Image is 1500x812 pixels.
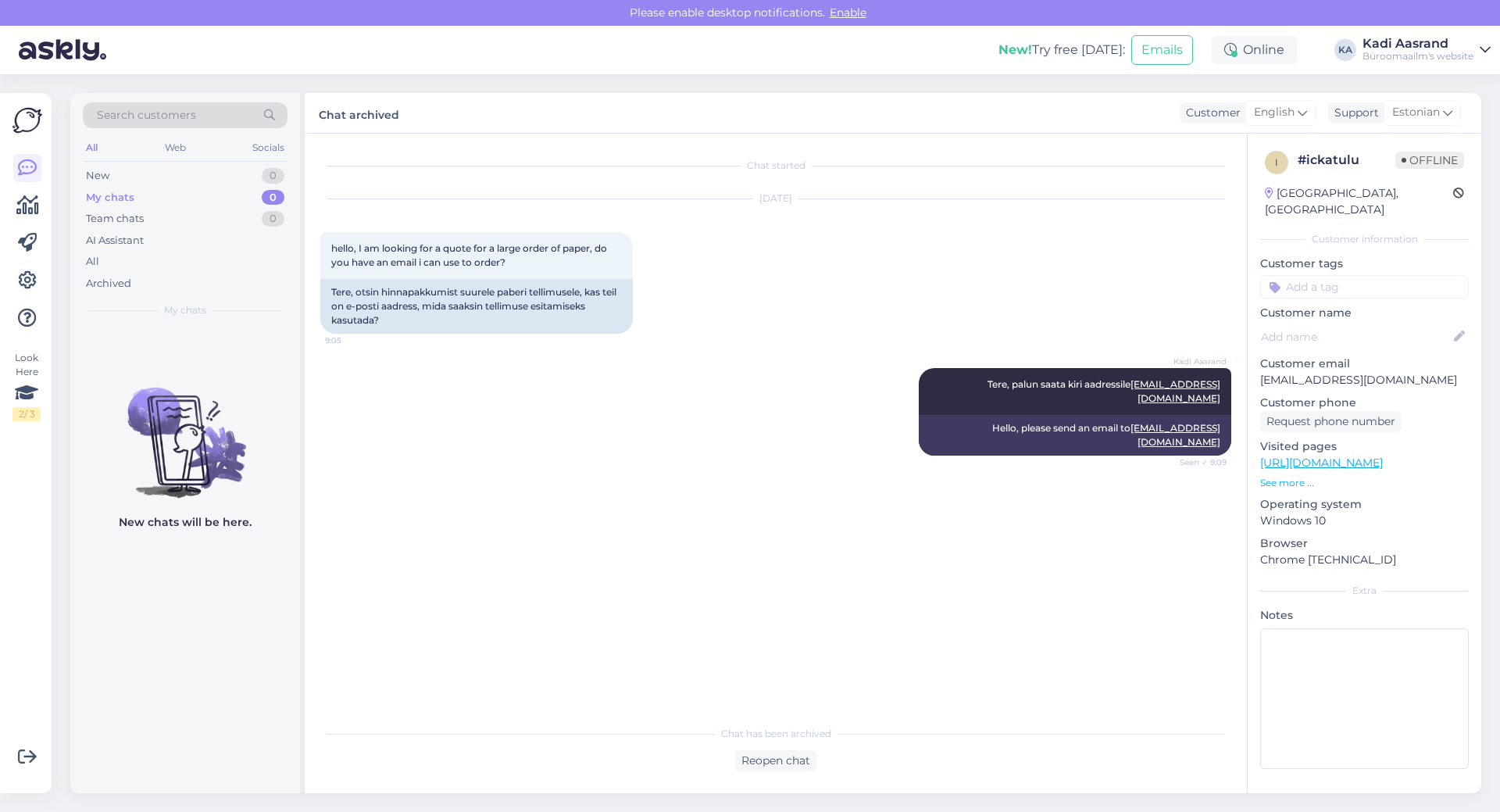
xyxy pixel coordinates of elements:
span: Chat has been archived [721,727,831,741]
span: Offline [1395,152,1464,169]
div: All [83,138,101,158]
div: [DATE] [320,191,1231,206]
span: Seen ✓ 9:09 [1168,456,1227,468]
span: Kadi Aasrand [1168,356,1227,367]
div: 0 [262,168,284,184]
span: Estonian [1392,104,1440,121]
p: Browser [1260,535,1469,552]
p: Customer email [1260,356,1469,372]
p: Visited pages [1260,438,1469,455]
b: New! [998,42,1032,57]
p: Windows 10 [1260,513,1469,529]
p: [EMAIL_ADDRESS][DOMAIN_NAME] [1260,372,1469,388]
span: English [1254,104,1295,121]
input: Add name [1261,328,1451,345]
p: New chats will be here. [119,514,252,531]
div: 2 / 3 [12,407,41,421]
a: Kadi AasrandBüroomaailm's website [1362,38,1491,63]
div: KA [1334,39,1356,61]
div: Büroomaailm's website [1362,50,1473,63]
span: 9:05 [325,334,384,346]
div: Request phone number [1260,411,1402,432]
span: i [1275,156,1278,168]
button: Emails [1131,35,1193,65]
div: Socials [249,138,287,158]
span: Enable [825,5,871,20]
input: Add a tag [1260,275,1469,299]
div: Support [1328,105,1379,121]
div: Hello, please send an email to [919,415,1231,456]
label: Chat archived [319,102,399,123]
div: 0 [262,211,284,227]
span: Tere, palun saata kiri aadressile [987,378,1220,404]
p: Customer tags [1260,256,1469,272]
img: No chats [70,359,300,500]
div: Reopen chat [735,750,816,771]
div: Archived [86,276,131,292]
div: Tere, otsin hinnapakkumist suurele paberi tellimusele, kas teil on e-posti aadress, mida saaksin ... [320,279,633,334]
div: Kadi Aasrand [1362,38,1473,50]
div: # ickatulu [1298,151,1395,170]
a: [EMAIL_ADDRESS][DOMAIN_NAME] [1130,378,1220,404]
p: Operating system [1260,496,1469,513]
div: New [86,168,109,184]
a: [EMAIL_ADDRESS][DOMAIN_NAME] [1130,422,1220,448]
div: Customer [1180,105,1241,121]
div: Chat started [320,159,1231,173]
span: hello, I am looking for a quote for a large order of paper, do you have an email i can use to order? [331,242,609,268]
div: 0 [262,190,284,206]
div: Look Here [12,351,41,421]
p: Chrome [TECHNICAL_ID] [1260,552,1469,568]
span: Search customers [97,107,196,123]
p: Notes [1260,607,1469,624]
div: Extra [1260,584,1469,598]
div: My chats [86,190,134,206]
div: Customer information [1260,232,1469,246]
div: Web [162,138,189,158]
a: [URL][DOMAIN_NAME] [1260,456,1383,470]
p: See more ... [1260,476,1469,490]
span: My chats [164,303,206,317]
div: Team chats [86,211,144,227]
p: Customer name [1260,305,1469,321]
img: Askly Logo [12,106,42,135]
p: Customer phone [1260,395,1469,411]
div: Online [1212,36,1297,64]
div: Try free [DATE]: [998,41,1125,59]
div: AI Assistant [86,233,144,249]
div: [GEOGRAPHIC_DATA], [GEOGRAPHIC_DATA] [1265,185,1453,218]
div: All [86,254,99,270]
